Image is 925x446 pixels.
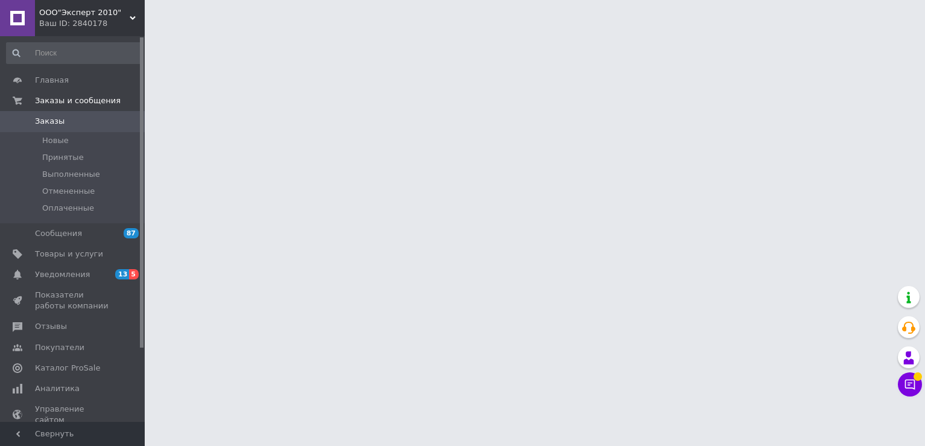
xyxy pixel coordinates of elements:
[42,169,100,180] span: Выполненные
[42,186,95,197] span: Отмененные
[42,203,94,214] span: Оплаченные
[124,228,139,238] span: 87
[898,372,922,397] button: Чат с покупателем
[35,363,100,374] span: Каталог ProSale
[39,7,130,18] span: ООО"Эксперт 2010"
[6,42,142,64] input: Поиск
[35,116,65,127] span: Заказы
[42,135,69,146] span: Новые
[35,228,82,239] span: Сообщения
[35,404,112,425] span: Управление сайтом
[42,152,84,163] span: Принятые
[115,269,129,279] span: 13
[35,75,69,86] span: Главная
[35,342,84,353] span: Покупатели
[35,290,112,311] span: Показатели работы компании
[35,95,121,106] span: Заказы и сообщения
[35,383,80,394] span: Аналитика
[39,18,145,29] div: Ваш ID: 2840178
[35,269,90,280] span: Уведомления
[35,249,103,260] span: Товары и услуги
[35,321,67,332] span: Отзывы
[129,269,139,279] span: 5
